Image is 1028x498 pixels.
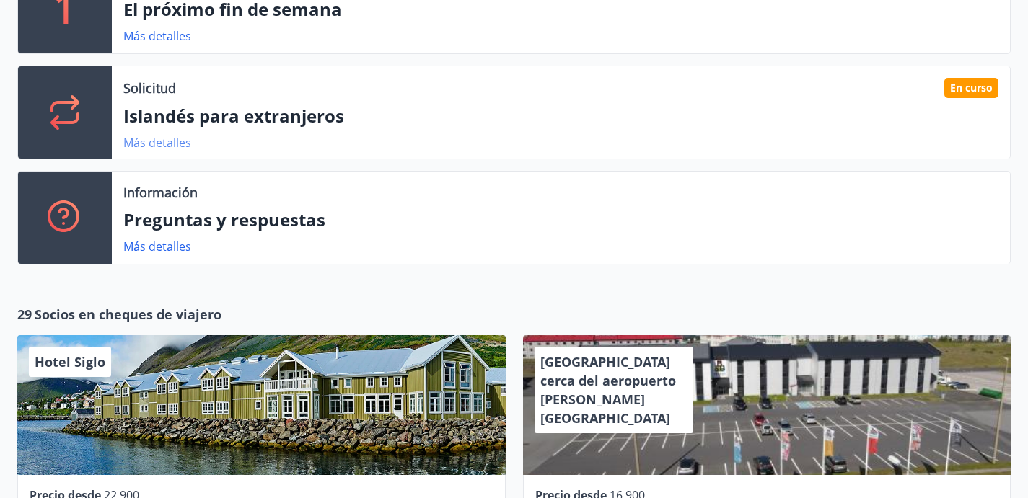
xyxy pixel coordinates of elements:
font: Información [123,184,198,201]
font: [GEOGRAPHIC_DATA] cerca del aeropuerto [PERSON_NAME][GEOGRAPHIC_DATA] [540,353,676,427]
font: Islandés para extranjeros [123,104,344,128]
font: Hotel Siglo [35,353,105,370]
font: Más detalles [123,135,191,151]
font: 29 [17,306,32,323]
font: Solicitud [123,79,176,97]
font: En curso [950,81,993,94]
font: Preguntas y respuestas [123,208,325,231]
font: Más detalles [123,28,191,44]
font: Más detalles [123,239,191,254]
font: Socios en cheques de viajero [35,306,221,323]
